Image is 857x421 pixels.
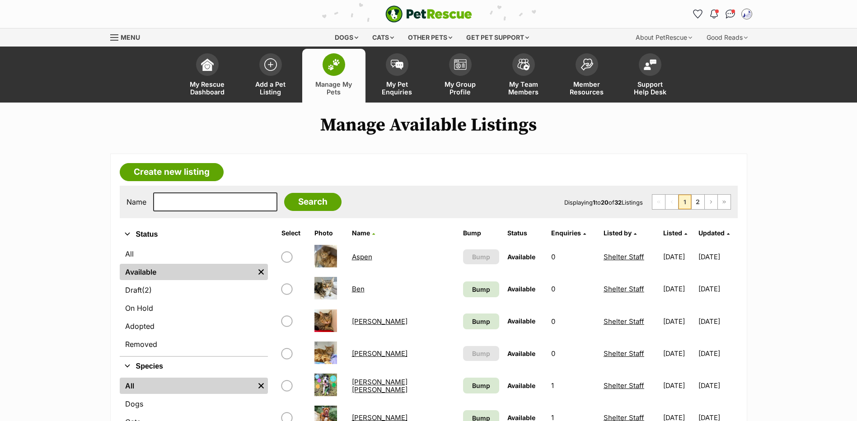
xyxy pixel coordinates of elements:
a: Dogs [120,396,268,412]
span: Page 1 [679,195,691,209]
a: Shelter Staff [604,317,644,326]
a: Listed by [604,229,637,237]
img: team-members-icon-5396bd8760b3fe7c0b43da4ab00e1e3bb1a5d9ba89233759b79545d2d3fc5d0d.svg [517,59,530,70]
button: Bump [463,249,499,264]
td: [DATE] [660,338,698,369]
span: Menu [121,33,140,41]
a: On Hold [120,300,268,316]
span: Previous page [665,195,678,209]
span: Available [507,350,535,357]
strong: 1 [593,199,595,206]
span: Bump [472,317,490,326]
img: add-pet-listing-icon-0afa8454b4691262ce3f59096e99ab1cd57d4a30225e0717b998d2c9b9846f56.svg [264,58,277,71]
a: Next page [705,195,717,209]
a: Menu [110,28,146,45]
span: My Rescue Dashboard [187,80,228,96]
span: Available [507,382,535,389]
label: Name [126,198,146,206]
a: Shelter Staff [604,285,644,293]
a: Updated [698,229,730,237]
a: Last page [718,195,731,209]
button: My account [740,7,754,21]
span: First page [652,195,665,209]
span: Listed [663,229,682,237]
span: Bump [472,252,490,262]
a: Support Help Desk [618,49,682,103]
a: My Group Profile [429,49,492,103]
th: Bump [459,226,502,240]
a: Conversations [723,7,738,21]
span: Listed by [604,229,632,237]
div: Status [120,244,268,356]
a: Page 2 [692,195,704,209]
td: [DATE] [698,338,736,369]
td: [DATE] [698,241,736,272]
a: Member Resources [555,49,618,103]
a: Shelter Staff [604,253,644,261]
ul: Account quick links [691,7,754,21]
a: Aspen [352,253,372,261]
span: translation missing: en.admin.listings.index.attributes.enquiries [551,229,581,237]
span: Bump [472,285,490,294]
span: Available [507,253,535,261]
a: My Rescue Dashboard [176,49,239,103]
img: group-profile-icon-3fa3cf56718a62981997c0bc7e787c4b2cf8bcc04b72c1350f741eb67cf2f40e.svg [454,59,467,70]
button: Notifications [707,7,721,21]
img: chat-41dd97257d64d25036548639549fe6c8038ab92f7586957e7f3b1b290dea8141.svg [726,9,735,19]
th: Select [278,226,310,240]
a: Create new listing [120,163,224,181]
td: 0 [548,338,599,369]
div: Cats [366,28,400,47]
img: dashboard-icon-eb2f2d2d3e046f16d808141f083e7271f6b2e854fb5c12c21221c1fb7104beca.svg [201,58,214,71]
div: Good Reads [700,28,754,47]
a: Shelter Staff [604,381,644,390]
a: [PERSON_NAME] [352,349,407,358]
a: Available [120,264,254,280]
button: Status [120,229,268,240]
a: Name [352,229,375,237]
span: My Group Profile [440,80,481,96]
span: Displaying to of Listings [564,199,643,206]
button: Bump [463,346,499,361]
td: [DATE] [660,241,698,272]
div: Dogs [328,28,365,47]
a: Remove filter [254,378,268,394]
strong: 32 [614,199,622,206]
a: My Pet Enquiries [365,49,429,103]
span: Support Help Desk [630,80,670,96]
th: Photo [311,226,347,240]
a: Listed [663,229,687,237]
td: [DATE] [698,273,736,304]
input: Search [284,193,342,211]
span: Member Resources [567,80,607,96]
span: Add a Pet Listing [250,80,291,96]
a: Ben [352,285,365,293]
a: Removed [120,336,268,352]
a: All [120,246,268,262]
img: Shelter Staff profile pic [742,9,751,19]
td: [DATE] [698,370,736,401]
a: Bump [463,313,499,329]
img: help-desk-icon-fdf02630f3aa405de69fd3d07c3f3aa587a6932b1a1747fa1d2bba05be0121f9.svg [644,59,656,70]
span: My Pet Enquiries [377,80,417,96]
a: Bump [463,378,499,393]
a: Favourites [691,7,705,21]
span: Bump [472,349,490,358]
img: notifications-46538b983faf8c2785f20acdc204bb7945ddae34d4c08c2a6579f10ce5e182be.svg [710,9,717,19]
div: Get pet support [460,28,535,47]
td: [DATE] [698,306,736,337]
a: Manage My Pets [302,49,365,103]
span: Updated [698,229,725,237]
a: Adopted [120,318,268,334]
img: logo-e224e6f780fb5917bec1dbf3a21bbac754714ae5b6737aabdf751b685950b380.svg [385,5,472,23]
a: Add a Pet Listing [239,49,302,103]
td: 1 [548,370,599,401]
span: Name [352,229,370,237]
td: [DATE] [660,273,698,304]
nav: Pagination [652,194,731,210]
a: Enquiries [551,229,586,237]
span: Available [507,317,535,325]
a: PetRescue [385,5,472,23]
a: Draft [120,282,268,298]
span: Manage My Pets [314,80,354,96]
